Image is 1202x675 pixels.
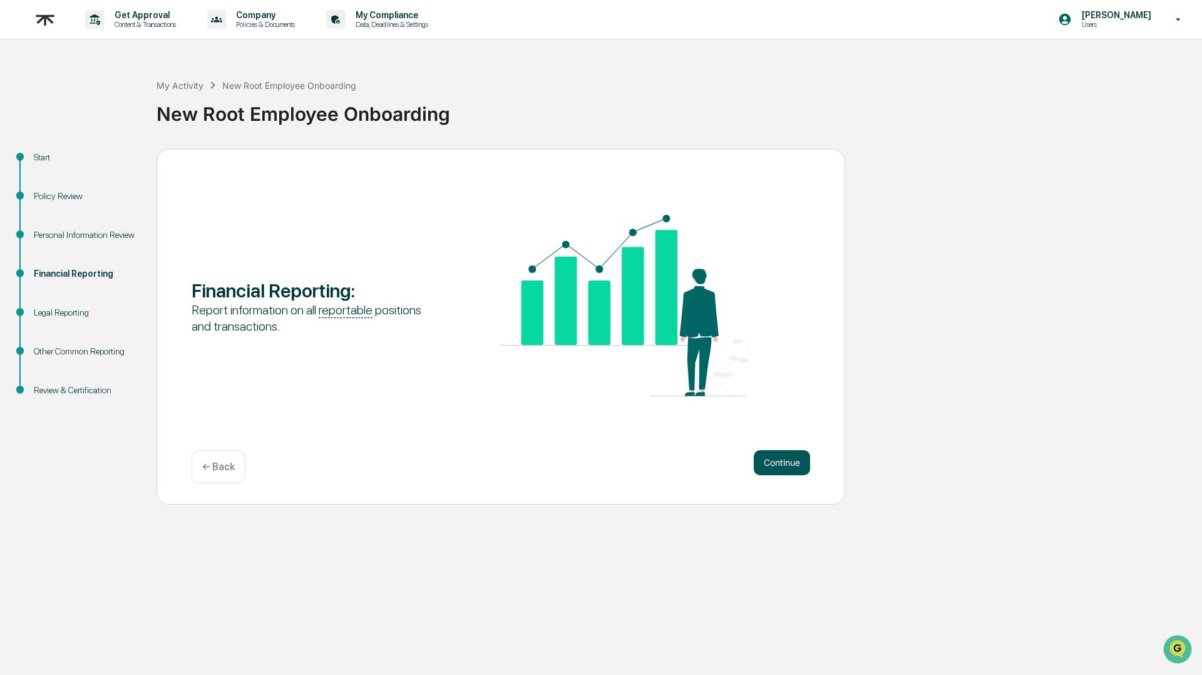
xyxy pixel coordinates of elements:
[34,267,136,281] div: Financial Reporting
[86,153,160,175] a: 🗄️Attestations
[222,80,356,91] div: New Root Employee Onboarding
[1072,10,1158,20] p: [PERSON_NAME]
[157,93,1196,125] div: New Root Employee Onboarding
[34,190,136,203] div: Policy Review
[25,182,79,194] span: Data Lookup
[88,212,152,222] a: Powered byPylon
[34,151,136,164] div: Start
[103,158,155,170] span: Attestations
[125,212,152,222] span: Pylon
[34,306,136,319] div: Legal Reporting
[346,20,434,29] p: Data, Deadlines & Settings
[105,20,182,29] p: Content & Transactions
[226,20,301,29] p: Policies & Documents
[754,450,810,475] button: Continue
[8,177,84,199] a: 🔎Data Lookup
[91,159,101,169] div: 🗄️
[192,279,439,302] div: Financial Reporting :
[43,96,205,108] div: Start new chat
[192,302,439,334] div: Report information on all positions and transactions.
[319,302,372,318] u: reportable
[13,96,35,118] img: 1746055101610-c473b297-6a78-478c-a979-82029cc54cd1
[43,108,158,118] div: We're available if you need us!
[1162,634,1196,667] iframe: Open customer support
[1072,20,1158,29] p: Users
[157,80,203,91] div: My Activity
[25,158,81,170] span: Preclearance
[202,461,235,473] p: ← Back
[346,10,434,20] p: My Compliance
[501,215,748,396] img: Financial Reporting
[8,153,86,175] a: 🖐️Preclearance
[34,345,136,358] div: Other Common Reporting
[105,10,182,20] p: Get Approval
[33,57,207,70] input: Clear
[34,229,136,242] div: Personal Information Review
[13,159,23,169] div: 🖐️
[13,183,23,193] div: 🔎
[34,384,136,397] div: Review & Certification
[213,100,228,115] button: Start new chat
[30,4,60,35] img: logo
[226,10,301,20] p: Company
[13,26,228,46] p: How can we help?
